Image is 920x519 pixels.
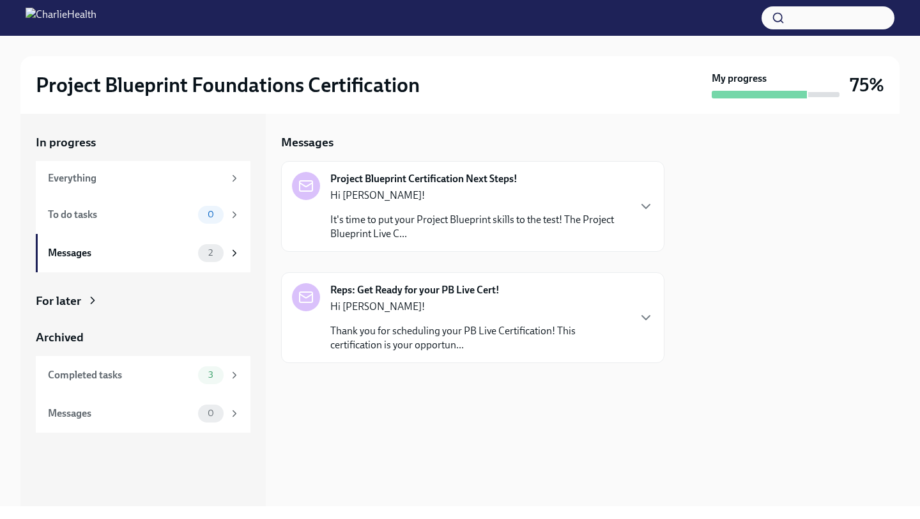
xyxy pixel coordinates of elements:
div: For later [36,293,81,309]
p: Hi [PERSON_NAME]! [330,189,628,203]
a: To do tasks0 [36,196,250,234]
h5: Messages [281,134,333,151]
p: It's time to put your Project Blueprint skills to the test! The Project Blueprint Live C... [330,213,628,241]
div: Completed tasks [48,368,193,382]
img: CharlieHealth [26,8,96,28]
a: Messages2 [36,234,250,272]
strong: Reps: Get Ready for your PB Live Cert! [330,283,500,297]
a: Archived [36,329,250,346]
strong: My progress [712,72,767,86]
a: Completed tasks3 [36,356,250,394]
span: 3 [201,370,221,380]
a: In progress [36,134,250,151]
span: 0 [200,210,222,219]
span: 2 [201,248,220,258]
a: For later [36,293,250,309]
p: Hi [PERSON_NAME]! [330,300,628,314]
h3: 75% [850,74,884,97]
div: Messages [48,407,193,421]
a: Messages0 [36,394,250,433]
div: Everything [48,171,224,185]
a: Everything [36,161,250,196]
div: Messages [48,246,193,260]
p: Thank you for scheduling your PB Live Certification! This certification is your opportun... [330,324,628,352]
strong: Project Blueprint Certification Next Steps! [330,172,517,186]
div: To do tasks [48,208,193,222]
span: 0 [200,408,222,418]
h2: Project Blueprint Foundations Certification [36,72,420,98]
